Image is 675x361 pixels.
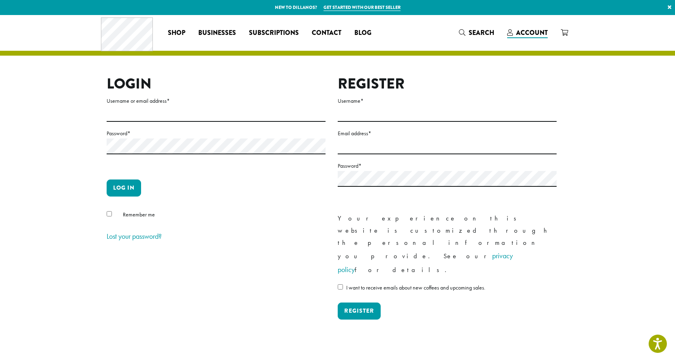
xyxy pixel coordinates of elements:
span: Subscriptions [249,28,299,38]
label: Password [107,128,326,138]
button: Register [338,303,381,320]
a: Shop [161,26,192,39]
span: Contact [312,28,341,38]
span: Account [516,28,548,37]
a: Search [452,26,501,39]
span: Remember me [123,211,155,218]
span: Shop [168,28,185,38]
span: Blog [354,28,371,38]
span: I want to receive emails about new coffees and upcoming sales. [346,284,485,291]
a: Lost your password? [107,231,162,241]
span: Search [469,28,494,37]
a: privacy policy [338,251,513,274]
p: Your experience on this website is customized through the personal information you provide. See o... [338,212,557,277]
label: Password [338,161,557,171]
label: Username or email address [107,96,326,106]
label: Email address [338,128,557,138]
label: Username [338,96,557,106]
h2: Login [107,75,326,93]
span: Businesses [198,28,236,38]
button: Log in [107,179,141,197]
a: Get started with our best seller [324,4,401,11]
h2: Register [338,75,557,93]
input: I want to receive emails about new coffees and upcoming sales. [338,284,343,290]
